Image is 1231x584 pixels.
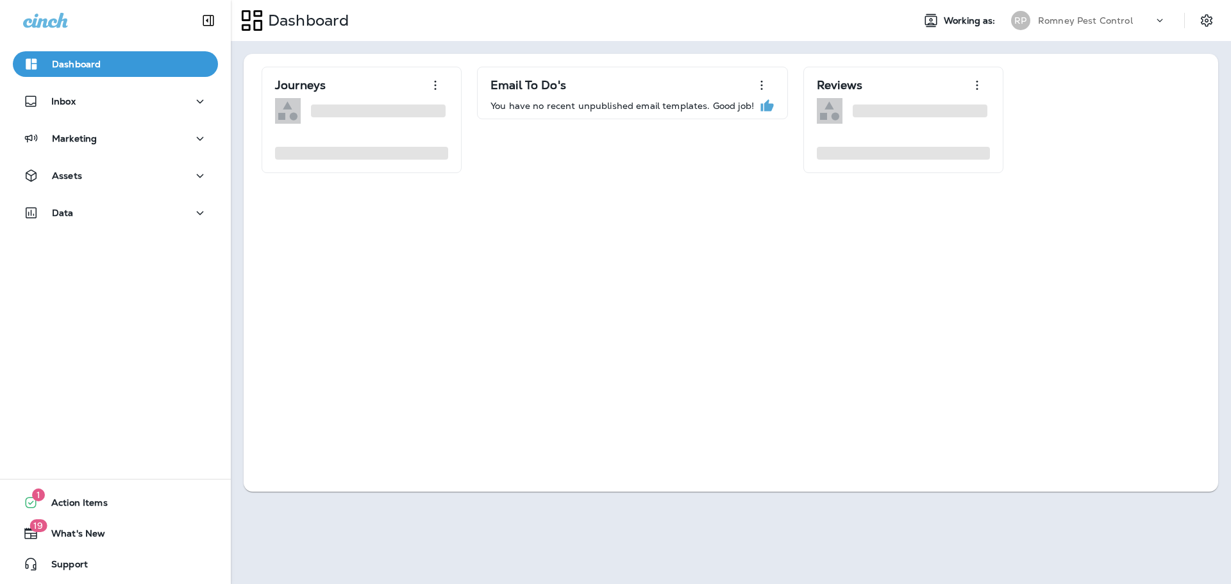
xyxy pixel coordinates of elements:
[13,200,218,226] button: Data
[38,497,108,513] span: Action Items
[13,490,218,515] button: 1Action Items
[944,15,998,26] span: Working as:
[13,551,218,577] button: Support
[52,133,97,144] p: Marketing
[51,96,76,106] p: Inbox
[52,171,82,181] p: Assets
[13,126,218,151] button: Marketing
[13,51,218,77] button: Dashboard
[32,488,45,501] span: 1
[817,79,862,92] p: Reviews
[275,79,326,92] p: Journeys
[263,11,349,30] p: Dashboard
[490,101,754,111] p: You have no recent unpublished email templates. Good job!
[13,521,218,546] button: 19What's New
[1038,15,1133,26] p: Romney Pest Control
[52,59,101,69] p: Dashboard
[38,528,105,544] span: What's New
[1011,11,1030,30] div: RP
[190,8,226,33] button: Collapse Sidebar
[13,88,218,114] button: Inbox
[13,163,218,188] button: Assets
[52,208,74,218] p: Data
[490,79,566,92] p: Email To Do's
[29,519,47,532] span: 19
[1195,9,1218,32] button: Settings
[38,559,88,574] span: Support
